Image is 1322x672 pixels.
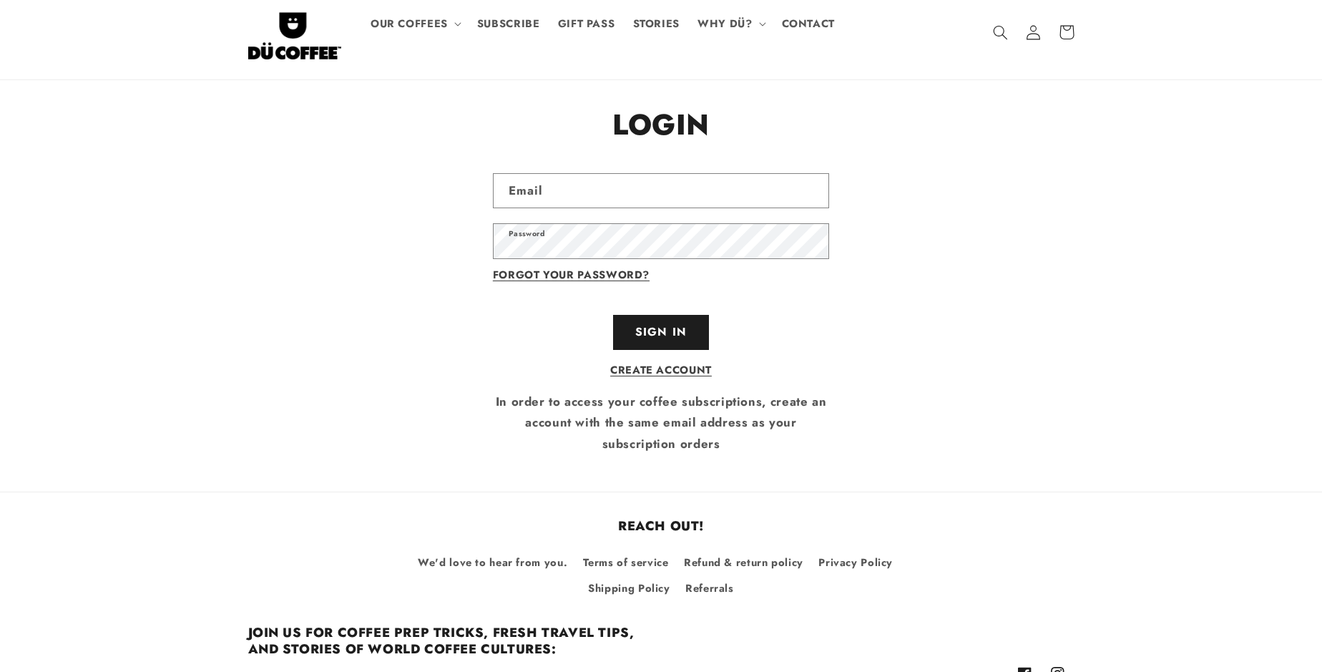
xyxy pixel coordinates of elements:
h2: JOIN US FOR COFFEE PREP TRICKS, FRESH TRAVEL TIPS, AND STORIES OF WORLD COFFEE CULTURES: [248,625,662,658]
button: Sign in [613,315,709,350]
a: GIFT PASS [549,8,624,39]
span: SUBSCRIBE [477,17,540,31]
a: Refund & return policy [684,550,803,576]
p: In order to access your coffee subscriptions, create an account with the same email address as yo... [493,391,829,455]
a: Terms of service [583,550,669,576]
span: WHY DÜ? [697,17,752,31]
span: CONTACT [782,17,835,31]
summary: WHY DÜ? [689,8,773,39]
span: STORIES [633,17,680,31]
a: Shipping Policy [588,576,670,602]
span: OUR COFFEES [371,17,448,31]
summary: Search [984,16,1017,49]
a: Forgot your password? [493,266,650,285]
input: Email [494,174,828,208]
a: We'd love to hear from you. [418,554,567,576]
a: CONTACT [773,8,844,39]
a: Referrals [685,576,734,602]
img: Let's Dü Coffee together! Coffee beans roasted in the style of world cities, coffee subscriptions... [248,6,341,59]
h2: REACH OUT! [376,518,946,535]
h1: Login [493,106,829,143]
a: Create account [610,361,712,380]
a: SUBSCRIBE [468,8,549,39]
summary: OUR COFFEES [361,8,468,39]
a: STORIES [624,8,689,39]
span: GIFT PASS [558,17,615,31]
a: Privacy Policy [818,550,893,576]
